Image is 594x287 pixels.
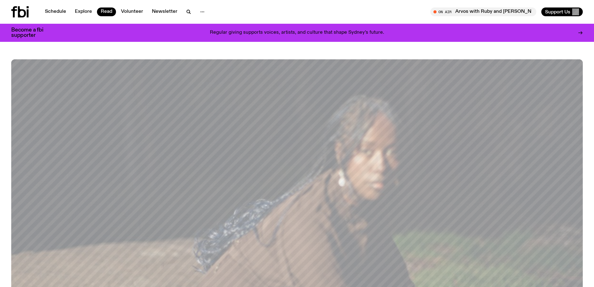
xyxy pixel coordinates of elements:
h3: Become a fbi supporter [11,27,51,38]
a: Explore [71,7,96,16]
a: Newsletter [148,7,181,16]
button: On AirArvos with Ruby and [PERSON_NAME] [430,7,536,16]
p: Regular giving supports voices, artists, and culture that shape Sydney’s future. [210,30,384,36]
a: Volunteer [117,7,147,16]
button: Support Us [541,7,583,16]
a: Schedule [41,7,70,16]
a: Read [97,7,116,16]
span: Support Us [545,9,570,15]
